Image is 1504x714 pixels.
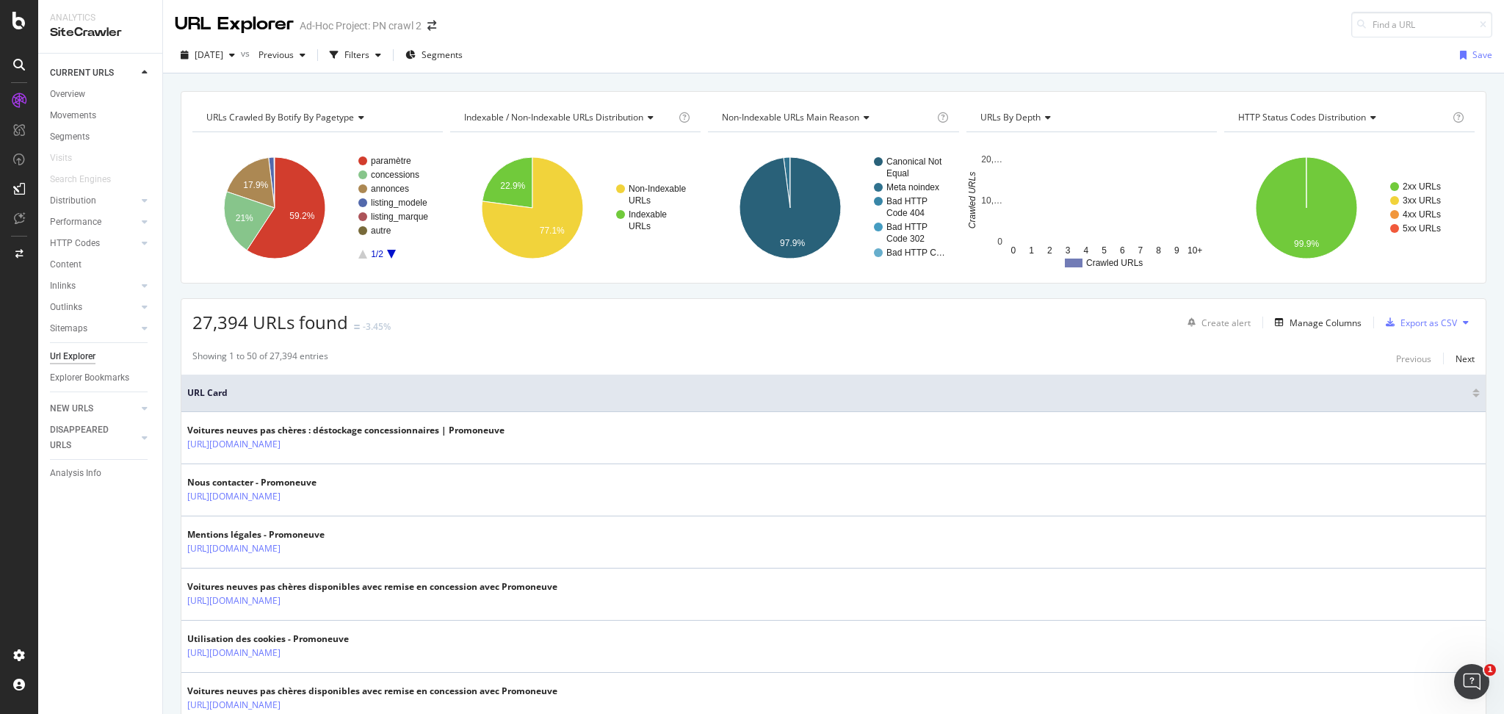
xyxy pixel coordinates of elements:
div: SiteCrawler [50,24,151,41]
text: Code 404 [886,208,925,218]
text: Bad HTTP [886,222,928,232]
div: A chart. [1224,144,1475,272]
div: Nous contacter - Promoneuve [187,476,317,489]
img: Equal [354,325,360,329]
text: URLs [629,195,651,206]
div: URL Explorer [175,12,294,37]
span: vs [241,47,253,59]
a: Performance [50,214,137,230]
div: Create alert [1201,317,1251,329]
span: URL Card [187,386,1469,400]
text: Indexable [629,209,667,220]
a: Explorer Bookmarks [50,370,152,386]
a: HTTP Codes [50,236,137,251]
button: Next [1456,350,1475,367]
div: Movements [50,108,96,123]
button: Export as CSV [1380,311,1457,334]
a: [URL][DOMAIN_NAME] [187,594,281,608]
div: Analysis Info [50,466,101,481]
div: CURRENT URLS [50,65,114,81]
text: 4xx URLs [1403,209,1441,220]
button: Create alert [1182,311,1251,334]
button: Manage Columns [1269,314,1362,331]
text: 6 [1119,245,1124,256]
iframe: Intercom live chat [1454,664,1489,699]
div: Url Explorer [50,349,95,364]
a: CURRENT URLS [50,65,137,81]
div: Next [1456,353,1475,365]
div: Filters [344,48,369,61]
div: Mentions légales - Promoneuve [187,528,325,541]
text: URLs [629,221,651,231]
input: Find a URL [1351,12,1492,37]
div: Explorer Bookmarks [50,370,129,386]
span: Non-Indexable URLs Main Reason [722,111,859,123]
text: Meta noindex [886,182,939,192]
div: Search Engines [50,172,111,187]
a: Visits [50,151,87,166]
h4: HTTP Status Codes Distribution [1235,106,1450,129]
text: 22.9% [500,181,525,191]
text: 77.1% [540,226,565,236]
div: Utilisation des cookies - Promoneuve [187,632,349,646]
text: 9 [1174,245,1179,256]
svg: A chart. [708,144,958,272]
h4: Non-Indexable URLs Main Reason [719,106,933,129]
svg: A chart. [966,144,1217,272]
div: A chart. [450,144,701,272]
text: 2xx URLs [1403,181,1441,192]
text: 17.9% [243,180,268,190]
div: Overview [50,87,85,102]
div: Voitures neuves pas chères disponibles avec remise en concession avec Promoneuve [187,580,557,594]
a: [URL][DOMAIN_NAME] [187,646,281,660]
h4: URLs by Depth [977,106,1204,129]
text: listing_modele [371,198,427,208]
a: Overview [50,87,152,102]
div: Showing 1 to 50 of 27,394 entries [192,350,328,367]
text: 1 [1029,245,1034,256]
div: Ad-Hoc Project: PN crawl 2 [300,18,422,33]
div: Save [1472,48,1492,61]
h4: Indexable / Non-Indexable URLs Distribution [461,106,676,129]
div: Export as CSV [1400,317,1457,329]
div: arrow-right-arrow-left [427,21,436,31]
text: Crawled URLs [1086,258,1143,268]
div: Voitures neuves pas chères : déstockage concessionnaires | Promoneuve [187,424,505,437]
div: Distribution [50,193,96,209]
a: Url Explorer [50,349,152,364]
div: Visits [50,151,72,166]
span: Previous [253,48,294,61]
a: [URL][DOMAIN_NAME] [187,489,281,504]
text: 20,… [981,154,1002,165]
span: URLs by Depth [980,111,1041,123]
text: Code 302 [886,234,925,244]
div: Segments [50,129,90,145]
div: Content [50,257,82,273]
text: 0 [997,237,1002,247]
div: DISAPPEARED URLS [50,422,124,453]
text: Bad HTTP [886,196,928,206]
a: [URL][DOMAIN_NAME] [187,698,281,713]
a: Sitemaps [50,321,137,336]
div: Previous [1396,353,1431,365]
text: 21% [236,213,253,223]
a: Analysis Info [50,466,152,481]
text: concessions [371,170,419,180]
a: DISAPPEARED URLS [50,422,137,453]
text: paramètre [371,156,411,166]
text: Non-Indexable [629,184,686,194]
div: Inlinks [50,278,76,294]
text: annonces [371,184,409,194]
text: listing_marque [371,212,428,222]
button: Filters [324,43,387,67]
a: Inlinks [50,278,137,294]
div: Sitemaps [50,321,87,336]
text: 8 [1156,245,1161,256]
span: 27,394 URLs found [192,310,348,334]
div: Voitures neuves pas chères disponibles avec remise en concession avec Promoneuve [187,685,557,698]
a: Distribution [50,193,137,209]
div: Manage Columns [1290,317,1362,329]
text: 1/2 [371,249,383,259]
